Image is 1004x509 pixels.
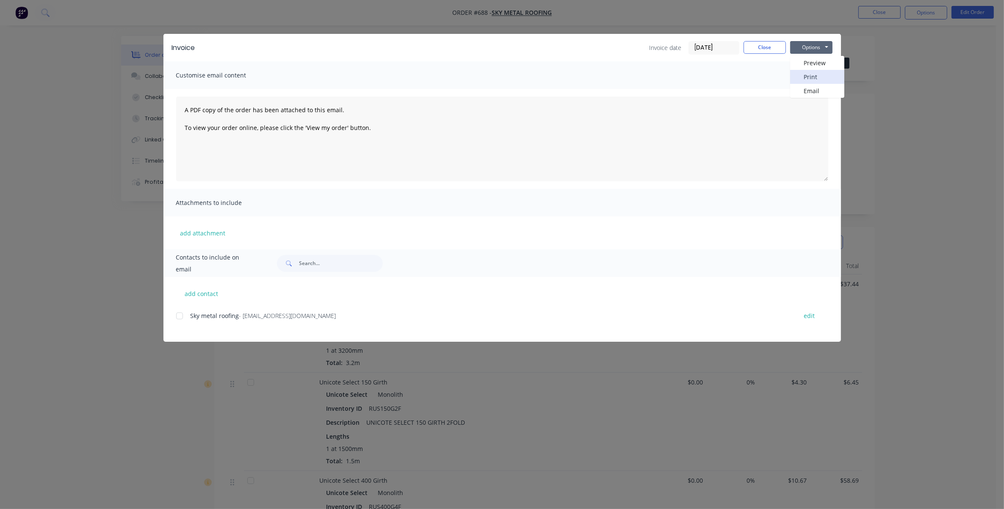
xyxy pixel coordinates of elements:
span: Customise email content [176,69,269,81]
span: Contacts to include on email [176,252,256,275]
button: Email [790,84,844,98]
textarea: A PDF copy of the order has been attached to this email. To view your order online, please click ... [176,97,828,181]
span: - [EMAIL_ADDRESS][DOMAIN_NAME] [239,312,336,320]
span: Invoice date [650,43,682,52]
span: Sky metal roofing [191,312,239,320]
button: Close [744,41,786,54]
button: edit [799,310,820,321]
button: add contact [176,287,227,300]
div: Invoice [172,43,195,53]
span: Attachments to include [176,197,269,209]
button: Print [790,70,844,84]
button: Options [790,41,833,54]
input: Search... [299,255,383,272]
button: Preview [790,56,844,70]
button: add attachment [176,227,230,239]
